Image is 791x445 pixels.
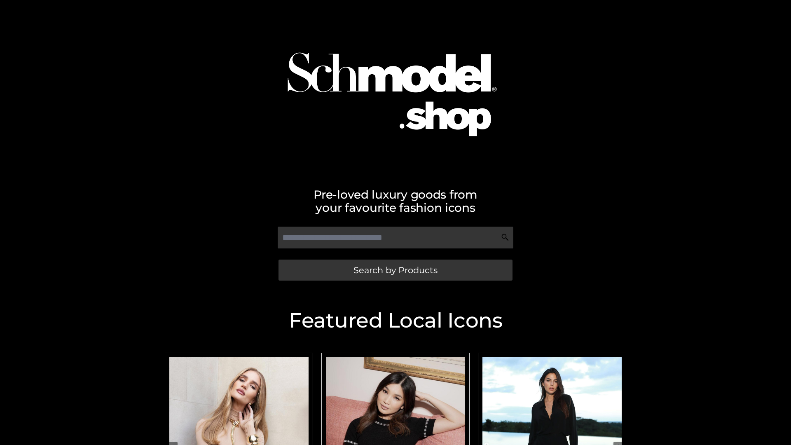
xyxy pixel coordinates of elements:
img: Search Icon [501,233,509,241]
a: Search by Products [278,260,513,281]
h2: Featured Local Icons​ [161,310,630,331]
span: Search by Products [353,266,438,274]
h2: Pre-loved luxury goods from your favourite fashion icons [161,188,630,214]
